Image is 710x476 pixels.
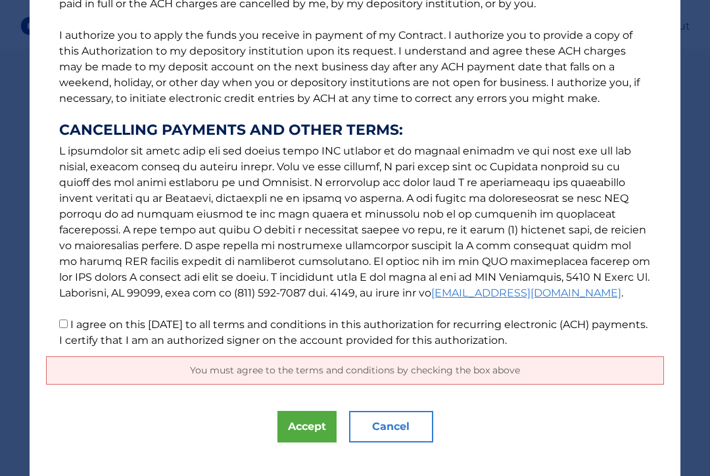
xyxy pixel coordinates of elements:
[190,364,520,376] span: You must agree to the terms and conditions by checking the box above
[349,411,433,442] button: Cancel
[59,122,651,138] strong: CANCELLING PAYMENTS AND OTHER TERMS:
[277,411,337,442] button: Accept
[431,287,621,299] a: [EMAIL_ADDRESS][DOMAIN_NAME]
[59,318,648,346] label: I agree on this [DATE] to all terms and conditions in this authorization for recurring electronic...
